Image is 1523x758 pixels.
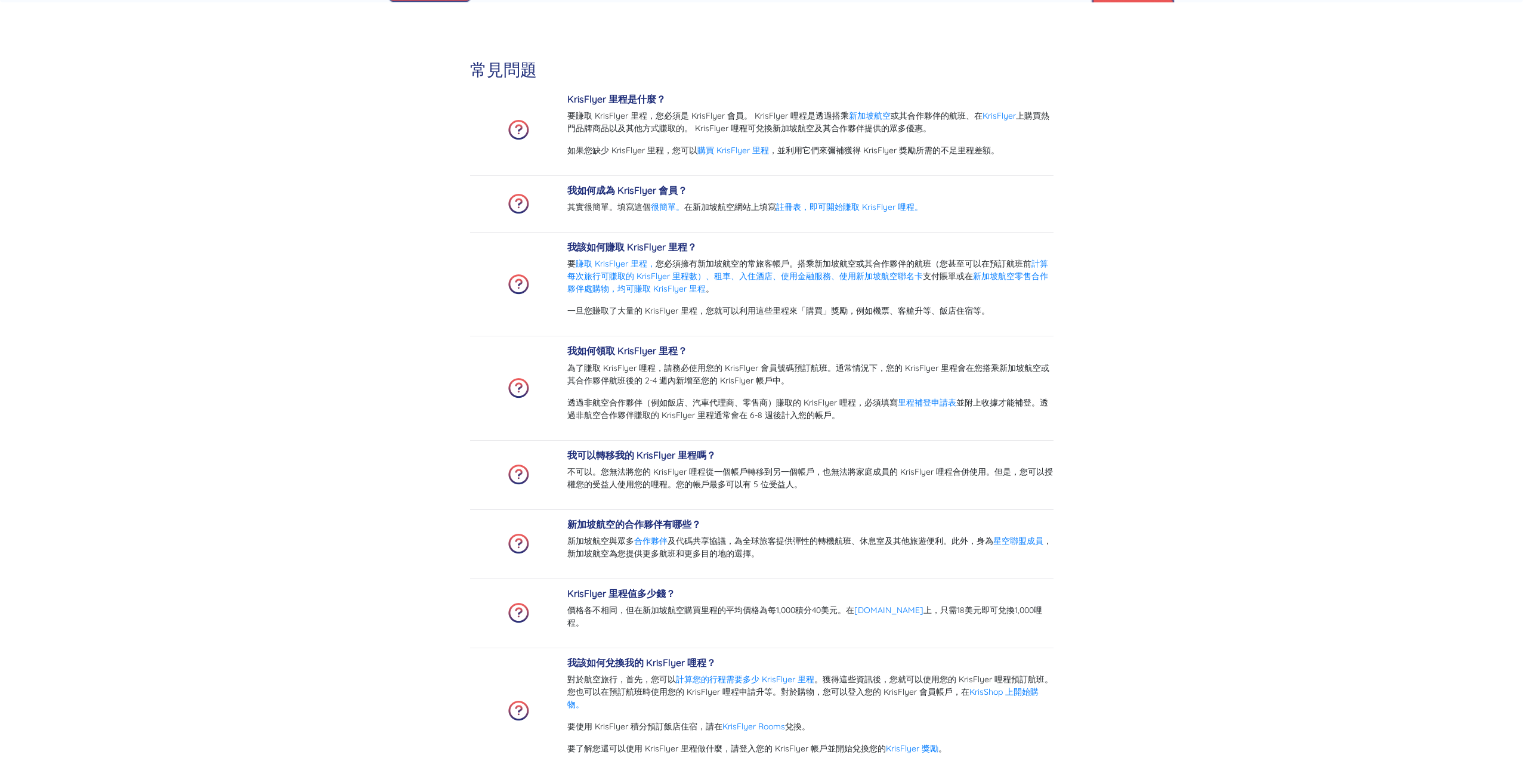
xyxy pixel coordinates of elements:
[470,59,537,80] font: 常見問題
[567,657,716,669] font: 我該如何兌換我的 KrisFlyer 哩程？
[508,603,529,623] img: faq-icon.png
[634,536,668,546] a: 合作夥伴
[776,202,923,212] a: 註冊表，即可開始賺取 KrisFlyer 哩程。
[567,110,849,121] font: 要賺取 KrisFlyer 里程，您必須是 KrisFlyer 會員。 KrisFlyer 哩程是透過搭乘
[567,605,854,615] font: 價格各不相同，但在新加坡航空購買里程的平均價格為每1,000積分40美元。在
[508,701,529,721] img: faq-icon.png
[567,305,990,316] font: 一旦您賺取了大量的 KrisFlyer 里程，您就可以利用這些里程來「購買」獎勵，例如機票、客艙升等、飯店住宿等。
[722,721,785,732] a: KrisFlyer Rooms
[785,721,810,732] font: 兌換。
[938,743,947,754] font: 。
[656,258,981,269] font: 您必須擁有新加坡航空的常旅客帳戶。搭乘新加坡航空或其合作夥伴的航班（您甚至可以
[508,465,529,485] img: faq-icon.png
[567,743,886,754] font: 要了解您還可以使用 KrisFlyer 里程做什麼，請登入您的 KrisFlyer 帳戶並開始兌換您的
[567,518,701,530] font: 新加坡航空的合作夥伴有哪些？
[567,536,634,546] font: 新加坡航空與眾多
[567,145,697,156] font: 如果您缺少 KrisFlyer 里程，您可以
[567,202,651,212] font: 其實很簡單。填寫這個
[567,721,722,732] font: 要使用 KrisFlyer 積分預訂飯店住宿，請在
[668,536,993,546] font: 及代碼共享協議，為全球旅客提供彈性的轉機航班、休息室及其他旅遊便利。此外，身為
[923,271,973,281] font: 支付賬單或在
[854,605,923,615] a: [DOMAIN_NAME]
[706,283,714,294] font: 。
[567,397,898,408] font: 透過非航空合作夥伴（例如飯店、汽車代理商、零售商）賺取的 KrisFlyer 哩程，必須填寫
[508,274,529,295] img: faq-icon.png
[567,466,1053,490] font: 不可以。您無法將您的 KrisFlyer 哩程從一個帳戶轉移到另一個帳戶，也無法將家庭成員的 KrisFlyer 哩程合併使用。但是，您可以授權您的受益人使用您的哩程。您的帳戶最多可以有 5 位...
[508,194,529,214] img: faq-icon.png
[676,674,814,685] a: 計算您的行程需要多少 KrisFlyer 里程
[981,258,1031,269] font: 在預訂航班前
[567,536,1052,559] font: ，新加坡航空為您提供更多航班和更多目的地的選擇。
[567,184,687,196] font: 我如何成為 KrisFlyer 會員？
[651,202,684,212] a: 很簡單。
[886,743,938,754] a: KrisFlyer 獎勵
[697,145,769,156] a: 購買 KrisFlyer 里程
[567,363,1049,386] font: 為了賺取 KrisFlyer 哩程，請務必使用您的 KrisFlyer 會員號碼預訂航班。通常情況下，您的 KrisFlyer 里程會在您搭乘新加坡航空或其合作夥伴航班後的 2-4 週內新增至您...
[993,536,1043,546] a: 星空聯盟成員
[508,534,529,554] img: faq-icon.png
[567,674,676,685] font: 對於航空旅行，首先，您可以
[576,258,656,269] a: 賺取 KrisFlyer 里程，
[508,120,529,140] img: faq-icon.png
[567,449,716,461] font: 我可以轉移我的 KrisFlyer 里程嗎？
[983,110,1016,121] a: KrisFlyer
[891,110,983,121] font: 或其合作夥伴的航班、在
[567,397,1048,420] font: 並附上收據才能補登。透過非航空合作夥伴賺取的 KrisFlyer 里程通常會在 6-8 週後計入您的帳戶。
[856,271,923,281] a: 新加坡航空聯名卡
[508,378,529,398] img: faq-icon.png
[567,241,697,253] font: 我該如何賺取 KrisFlyer 里程？
[567,345,687,357] font: 我如何領取 KrisFlyer 里程？
[769,145,999,156] font: ，並利用它們來彌補獲得 KrisFlyer 獎勵所需的不足里程差額。
[684,202,776,212] font: 在新加坡航空網站上填寫
[567,93,666,105] font: KrisFlyer 里程是什麼？
[849,110,891,121] a: 新加坡航空
[567,587,675,599] font: KrisFlyer 里程值多少錢？
[898,397,956,408] a: 里程補登申請表
[567,258,576,269] font: 要
[567,110,1049,134] font: 上購買熱門品牌商品以及其他方式賺取的。 KrisFlyer 哩程可兌換新加坡航空及其合作夥伴提供的眾多優惠。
